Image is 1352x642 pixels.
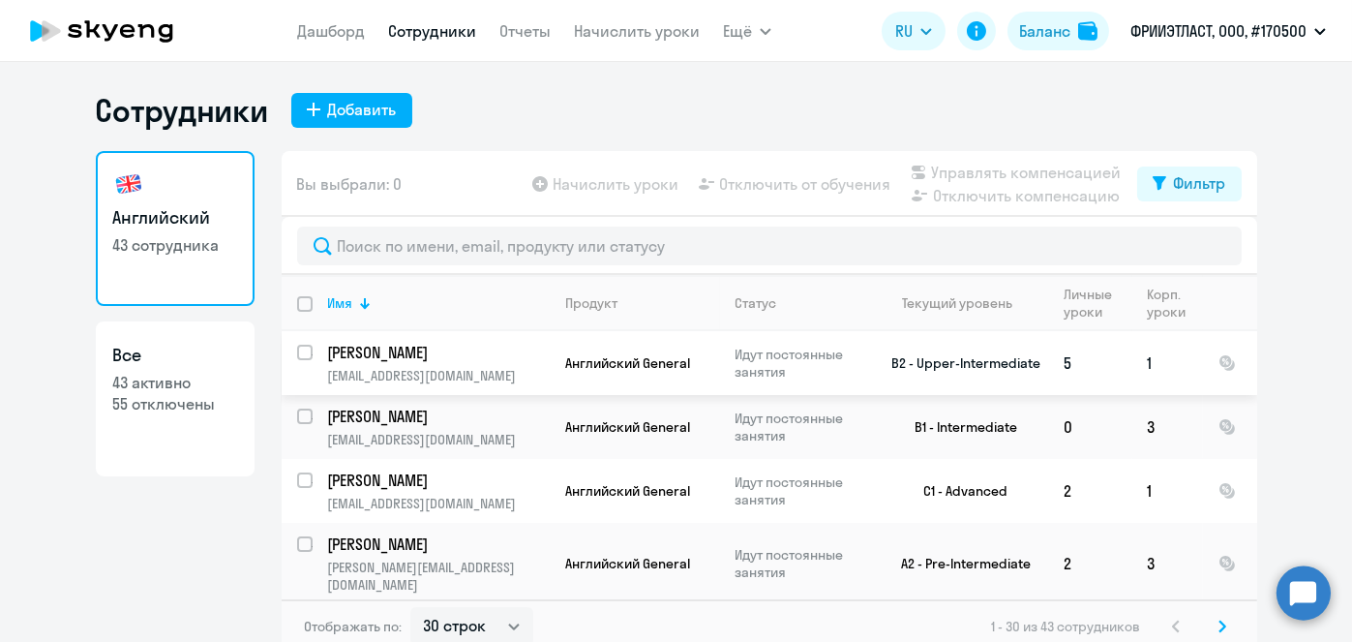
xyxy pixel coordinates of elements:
img: balance [1078,21,1097,41]
a: [PERSON_NAME] [328,470,550,491]
p: [PERSON_NAME] [328,406,547,427]
h3: Все [113,343,237,368]
input: Поиск по имени, email, продукту или статусу [297,227,1242,265]
div: Текущий уровень [902,294,1012,312]
img: english [113,168,144,199]
div: Статус [736,294,777,312]
div: Имя [328,294,550,312]
p: Идут постоянные занятия [736,410,868,444]
span: Вы выбрали: 0 [297,172,403,196]
div: Продукт [566,294,618,312]
p: [PERSON_NAME] [328,534,547,555]
span: Английский General [566,482,691,500]
td: 1 [1132,459,1203,523]
a: Дашборд [297,21,365,41]
p: Идут постоянные занятия [736,546,868,581]
div: Текущий уровень [885,294,1048,312]
p: 55 отключены [113,393,237,414]
td: C1 - Advanced [869,459,1049,523]
p: [PERSON_NAME][EMAIL_ADDRESS][DOMAIN_NAME] [328,559,550,594]
p: ФРИИЭТЛАСТ, ООО, #170500 [1130,19,1307,43]
a: Английский43 сотрудника [96,151,255,306]
button: Балансbalance [1007,12,1109,50]
td: 3 [1132,395,1203,459]
td: 2 [1049,459,1132,523]
button: Добавить [291,93,412,128]
td: B2 - Upper-Intermediate [869,331,1049,395]
span: Английский General [566,555,691,572]
div: Личные уроки [1065,286,1131,321]
button: Фильтр [1137,167,1242,201]
p: [EMAIL_ADDRESS][DOMAIN_NAME] [328,367,550,384]
p: [PERSON_NAME] [328,470,547,491]
p: [PERSON_NAME] [328,342,547,363]
a: Отчеты [499,21,551,41]
p: 43 сотрудника [113,234,237,256]
span: RU [895,19,913,43]
h1: Сотрудники [96,91,268,130]
span: Ещё [723,19,752,43]
button: RU [882,12,946,50]
td: 0 [1049,395,1132,459]
p: 43 активно [113,372,237,393]
td: 5 [1049,331,1132,395]
div: Добавить [328,98,397,121]
a: Все43 активно55 отключены [96,321,255,476]
td: 2 [1049,523,1132,604]
button: ФРИИЭТЛАСТ, ООО, #170500 [1121,8,1336,54]
a: [PERSON_NAME] [328,534,550,555]
td: A2 - Pre-Intermediate [869,523,1049,604]
button: Ещё [723,12,771,50]
a: Сотрудники [388,21,476,41]
td: B1 - Intermediate [869,395,1049,459]
span: Английский General [566,354,691,372]
p: Идут постоянные занятия [736,346,868,381]
a: Начислить уроки [574,21,700,41]
div: Фильтр [1174,171,1226,195]
p: [EMAIL_ADDRESS][DOMAIN_NAME] [328,431,550,448]
div: Корп. уроки [1148,286,1202,321]
a: [PERSON_NAME] [328,342,550,363]
p: [EMAIL_ADDRESS][DOMAIN_NAME] [328,495,550,512]
h3: Английский [113,205,237,230]
span: Отображать по: [305,618,403,635]
p: Идут постоянные занятия [736,474,868,508]
a: [PERSON_NAME] [328,406,550,427]
div: Имя [328,294,353,312]
td: 3 [1132,523,1203,604]
td: 1 [1132,331,1203,395]
span: 1 - 30 из 43 сотрудников [992,618,1141,635]
div: Баланс [1019,19,1070,43]
span: Английский General [566,418,691,436]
